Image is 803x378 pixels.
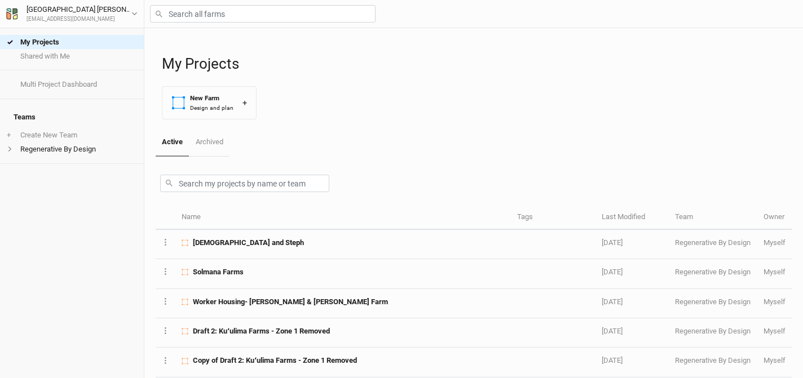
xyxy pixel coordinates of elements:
div: New Farm [190,94,233,103]
span: regenerativebydesign@gmail.com [764,238,786,247]
td: Regenerative By Design [669,348,757,377]
span: regenerativebydesign@gmail.com [764,297,786,306]
span: regenerativebydesign@gmail.com [764,268,786,276]
div: + [242,97,247,109]
span: Solmana Farms [193,267,244,277]
div: [GEOGRAPHIC_DATA] [PERSON_NAME] [27,4,131,15]
button: New FarmDesign and plan+ [162,86,257,119]
a: Active [156,128,189,157]
h1: My Projects [162,55,792,73]
span: Oct 6, 2025 9:24 PM [602,238,623,247]
span: regenerativebydesign@gmail.com [764,327,786,335]
th: Team [669,206,757,230]
span: Draft 2: Kuʻulima Farms - Zone 1 Removed [193,326,330,336]
td: Regenerative By Design [669,259,757,288]
div: [EMAIL_ADDRESS][DOMAIN_NAME] [27,15,131,24]
span: Jun 19, 2025 3:05 PM [602,356,623,364]
input: Search my projects by name or team [160,175,329,192]
td: Regenerative By Design [669,289,757,318]
input: Search all farms [150,5,376,23]
span: Jul 15, 2025 7:22 AM [602,268,623,276]
span: Jul 1, 2025 2:09 PM [602,327,623,335]
span: + [7,131,11,140]
h4: Teams [7,106,137,128]
th: Owner [757,206,792,230]
span: Worker Housing- Laura & Andrewʻs Farm [193,297,388,307]
td: Regenerative By Design [669,318,757,348]
button: [GEOGRAPHIC_DATA] [PERSON_NAME][EMAIL_ADDRESS][DOMAIN_NAME] [6,3,138,24]
div: Design and plan [190,104,233,112]
th: Name [175,206,511,230]
span: Jul 1, 2025 9:21 PM [602,297,623,306]
span: Christian and Steph [193,238,304,248]
th: Tags [511,206,595,230]
td: Regenerative By Design [669,230,757,259]
th: Last Modified [595,206,669,230]
span: regenerativebydesign@gmail.com [764,356,786,364]
span: Copy of Draft 2: Kuʻulima Farms - Zone 1 Removed [193,355,357,366]
a: Archived [189,128,229,155]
